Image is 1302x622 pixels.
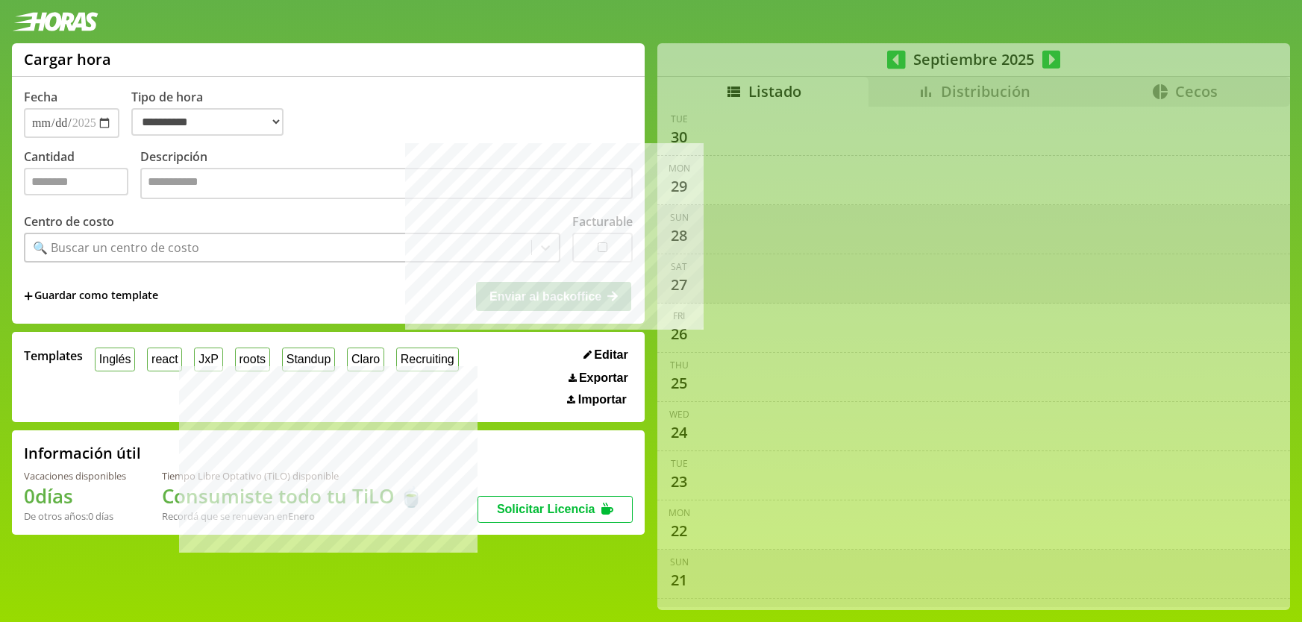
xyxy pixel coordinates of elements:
[24,288,158,304] span: +Guardar como template
[288,509,315,523] b: Enero
[235,348,270,371] button: roots
[194,348,222,371] button: JxP
[578,393,627,406] span: Importar
[131,89,295,138] label: Tipo de hora
[162,509,423,523] div: Recordá que se renuevan en
[162,483,423,509] h1: Consumiste todo tu TiLO 🍵
[24,89,57,105] label: Fecha
[24,288,33,304] span: +
[24,168,128,195] input: Cantidad
[24,469,126,483] div: Vacaciones disponibles
[24,509,126,523] div: De otros años: 0 días
[147,348,182,371] button: react
[497,503,595,515] span: Solicitar Licencia
[579,371,628,385] span: Exportar
[24,348,83,364] span: Templates
[24,213,114,230] label: Centro de costo
[24,49,111,69] h1: Cargar hora
[282,348,335,371] button: Standup
[95,348,135,371] button: Inglés
[478,496,633,523] button: Solicitar Licencia
[579,348,633,362] button: Editar
[564,371,633,386] button: Exportar
[594,348,627,362] span: Editar
[24,483,126,509] h1: 0 días
[131,108,284,136] select: Tipo de hora
[140,148,633,203] label: Descripción
[24,148,140,203] label: Cantidad
[24,443,141,463] h2: Información útil
[572,213,633,230] label: Facturable
[396,348,459,371] button: Recruiting
[162,469,423,483] div: Tiempo Libre Optativo (TiLO) disponible
[12,12,98,31] img: logotipo
[347,348,384,371] button: Claro
[33,239,199,256] div: 🔍 Buscar un centro de costo
[140,168,633,199] textarea: Descripción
